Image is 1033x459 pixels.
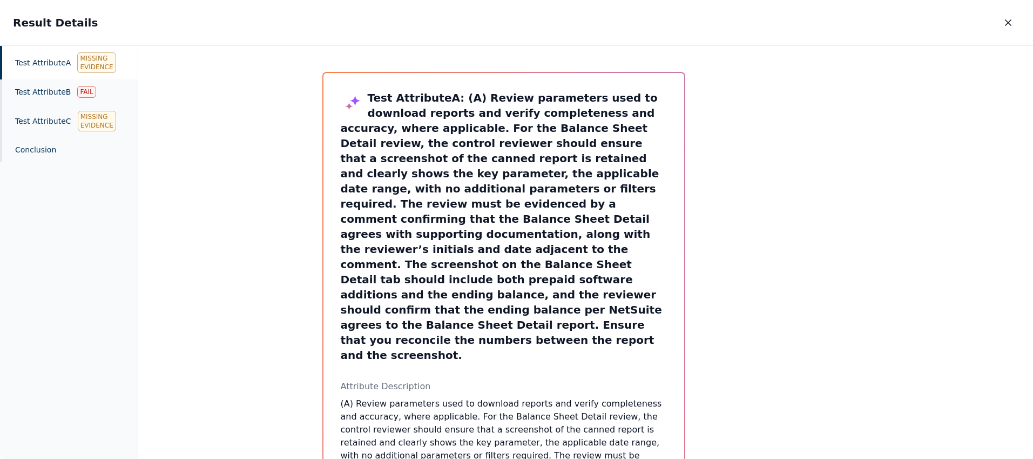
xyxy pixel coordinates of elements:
[77,86,96,98] div: Fail
[341,380,667,393] p: Attribute Description
[341,90,667,363] h3: Test Attribute A : (A) Review parameters used to download reports and verify completeness and acc...
[13,15,98,30] h2: Result Details
[77,52,116,73] div: Missing Evidence
[78,111,116,131] div: Missing Evidence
